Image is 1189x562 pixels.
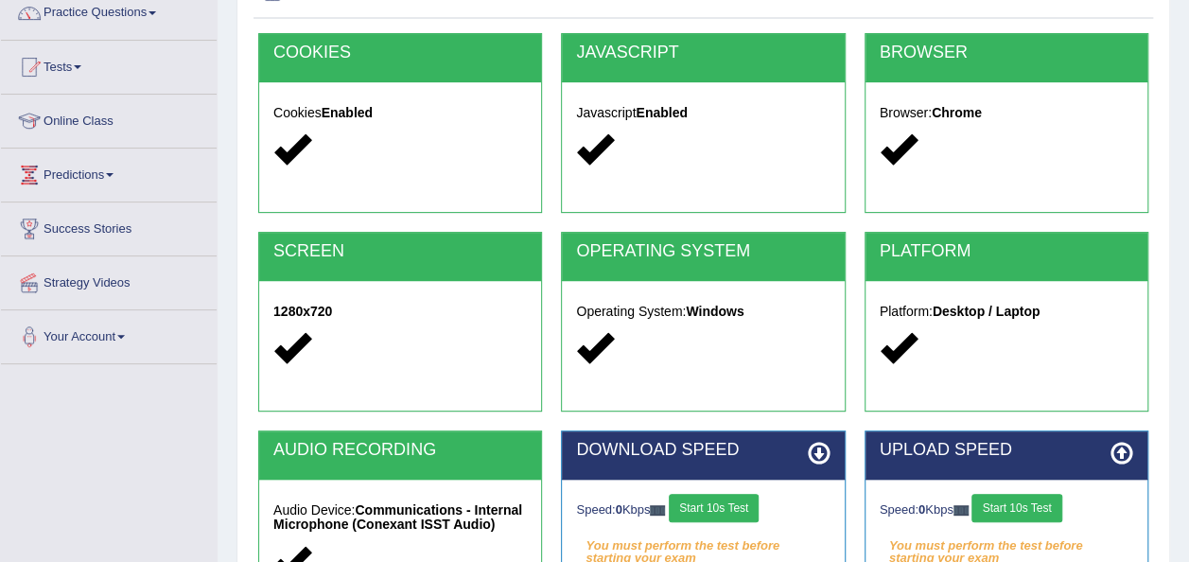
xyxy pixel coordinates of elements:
[880,305,1133,319] h5: Platform:
[576,44,830,62] h2: JAVASCRIPT
[880,106,1133,120] h5: Browser:
[576,106,830,120] h5: Javascript
[273,304,332,319] strong: 1280x720
[576,305,830,319] h5: Operating System:
[636,105,687,120] strong: Enabled
[650,505,665,516] img: ajax-loader-fb-connection.gif
[273,441,527,460] h2: AUDIO RECORDING
[576,532,830,560] em: You must perform the test before starting your exam
[322,105,373,120] strong: Enabled
[971,494,1061,522] button: Start 10s Test
[1,95,217,142] a: Online Class
[932,105,982,120] strong: Chrome
[880,44,1133,62] h2: BROWSER
[273,242,527,261] h2: SCREEN
[1,310,217,358] a: Your Account
[273,106,527,120] h5: Cookies
[880,242,1133,261] h2: PLATFORM
[616,502,622,517] strong: 0
[576,494,830,527] div: Speed: Kbps
[933,304,1040,319] strong: Desktop / Laptop
[273,503,527,533] h5: Audio Device:
[953,505,969,516] img: ajax-loader-fb-connection.gif
[686,304,743,319] strong: Windows
[880,441,1133,460] h2: UPLOAD SPEED
[880,532,1133,560] em: You must perform the test before starting your exam
[918,502,925,517] strong: 0
[1,41,217,88] a: Tests
[1,149,217,196] a: Predictions
[273,44,527,62] h2: COOKIES
[880,494,1133,527] div: Speed: Kbps
[669,494,759,522] button: Start 10s Test
[576,441,830,460] h2: DOWNLOAD SPEED
[1,202,217,250] a: Success Stories
[576,242,830,261] h2: OPERATING SYSTEM
[273,502,522,532] strong: Communications - Internal Microphone (Conexant ISST Audio)
[1,256,217,304] a: Strategy Videos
